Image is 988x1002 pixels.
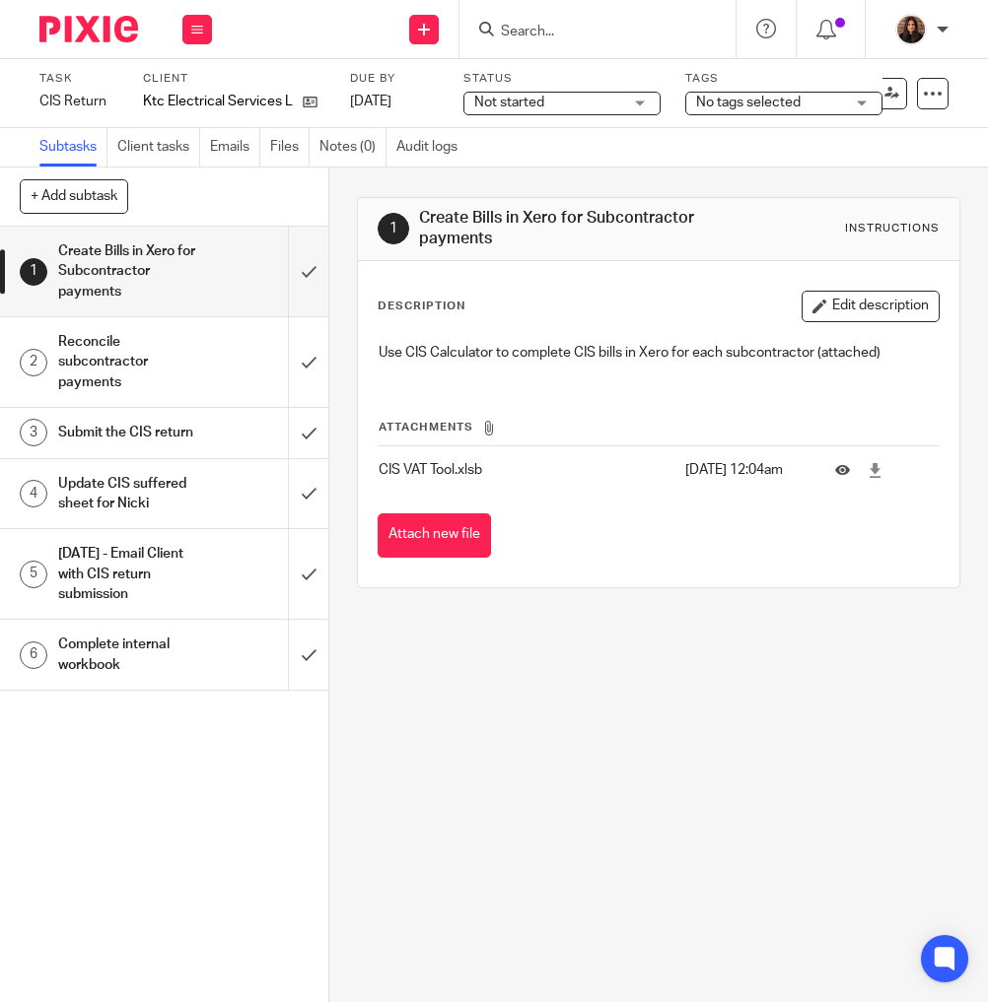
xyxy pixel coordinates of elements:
label: Task [39,71,118,87]
p: Use CIS Calculator to complete CIS bills in Xero for each subcontractor (attached) [379,343,939,363]
p: CIS VAT Tool.xlsb [379,460,674,480]
div: CIS Return [39,92,118,111]
label: Tags [685,71,882,87]
h1: Create Bills in Xero for Subcontractor payments [419,208,700,250]
button: + Add subtask [20,179,128,213]
label: Status [463,71,661,87]
span: No tags selected [696,96,801,109]
h1: [DATE] - Email Client with CIS return submission [58,539,198,609]
h1: Create Bills in Xero for Subcontractor payments [58,236,198,306]
input: Search [499,24,676,41]
a: Subtasks [39,128,107,167]
a: Emails [210,128,260,167]
label: Client [143,71,330,87]
p: [DATE] 12:04am [685,460,807,480]
a: Download [868,460,882,480]
img: Headshot.jpg [895,14,927,45]
h1: Reconcile subcontractor payments [58,327,198,397]
p: Description [378,299,465,314]
div: 4 [20,480,47,507]
div: 2 [20,349,47,376]
a: Audit logs [396,128,467,167]
div: 1 [378,213,409,244]
h1: Complete internal workbook [58,630,198,680]
span: Attachments [379,422,473,433]
h1: Update CIS suffered sheet for Nicki [58,469,198,519]
div: 5 [20,561,47,588]
div: 3 [20,419,47,446]
span: [DATE] [350,95,391,108]
a: Client tasks [117,128,200,167]
a: Files [270,128,310,167]
h1: Submit the CIS return [58,418,198,447]
label: Due by [350,71,439,87]
button: Attach new file [378,513,491,558]
div: 6 [20,641,47,669]
div: 1 [20,258,47,286]
img: Pixie [39,16,138,42]
a: Notes (0) [319,128,387,167]
span: Not started [474,96,544,109]
div: Instructions [845,221,940,236]
p: Ktc Electrical Services Ltd [143,92,293,111]
button: Edit description [802,291,940,322]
